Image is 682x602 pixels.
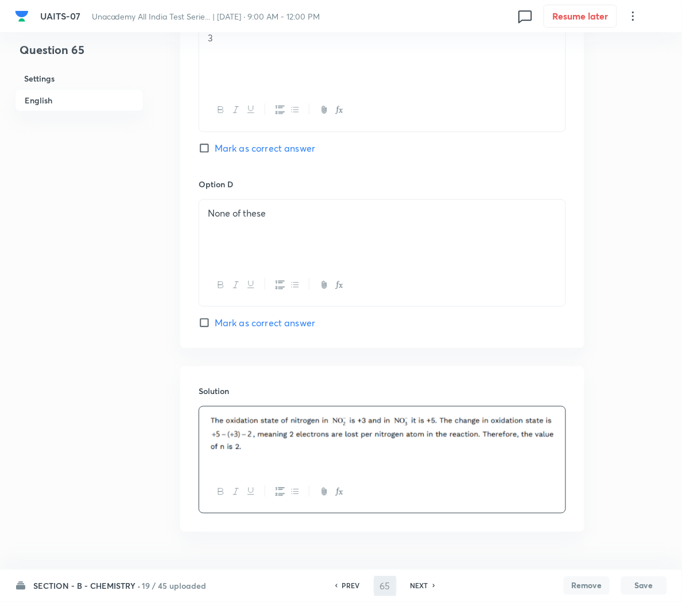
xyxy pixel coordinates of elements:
[142,580,206,592] h6: 19 / 45 uploaded
[199,385,566,397] h6: Solution
[40,10,80,22] span: UAITS-07
[215,316,315,330] span: Mark as correct answer
[564,577,610,595] button: Remove
[199,178,566,190] h6: Option D
[215,141,315,155] span: Mark as correct answer
[15,9,29,23] img: Company Logo
[15,9,31,23] a: Company Logo
[410,581,428,591] h6: NEXT
[33,580,140,592] h6: SECTION - B - CHEMISTRY ·
[208,414,557,454] img: 30-08-25-03:03:23-AM
[208,32,557,45] p: 3
[208,207,557,220] p: None of these
[15,68,144,89] h6: Settings
[342,581,360,591] h6: PREV
[15,41,144,68] h4: Question 65
[621,577,667,595] button: Save
[15,89,144,111] h6: English
[92,11,320,22] span: Unacademy All India Test Serie... | [DATE] · 9:00 AM - 12:00 PM
[544,5,617,28] button: Resume later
